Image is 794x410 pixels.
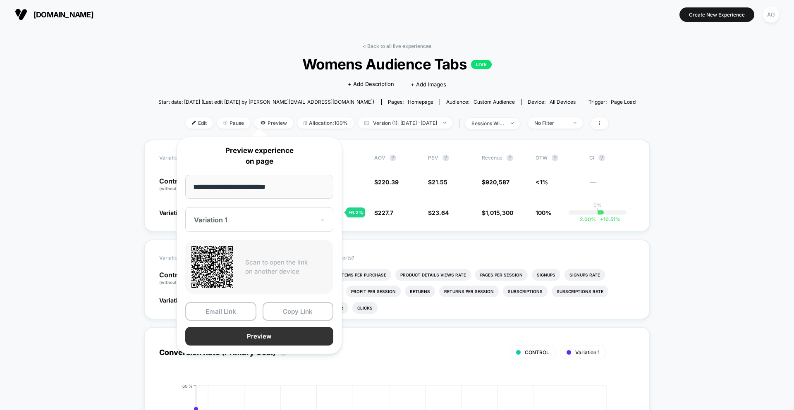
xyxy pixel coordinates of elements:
span: Allocation: 100% [297,117,354,129]
span: 2.00 % [580,216,596,222]
span: Variation 1 [159,297,189,304]
li: Returns Per Session [439,286,499,297]
li: Items Per Purchase [335,269,391,281]
span: (without changes) [159,280,196,285]
img: end [443,122,446,124]
p: Control [159,178,205,192]
span: 1,015,300 [485,209,513,216]
span: AOV [374,155,385,161]
span: $ [428,209,449,216]
span: $ [374,179,399,186]
img: end [223,121,227,125]
span: Custom Audience [474,99,515,105]
span: --- [589,180,635,192]
span: <1% [536,179,548,186]
span: $ [482,209,513,216]
span: 21.55 [432,179,447,186]
span: Version (1): [DATE] - [DATE] [358,117,452,129]
div: AG [763,7,779,23]
span: Womens Audience Tabs [182,55,612,73]
div: Audience: [446,99,515,105]
li: Signups Rate [564,269,605,281]
span: CI [589,155,635,161]
span: | [457,117,465,129]
button: [DOMAIN_NAME] [12,8,96,21]
span: 10.51 % [596,216,620,222]
p: Scan to open the link on another device [245,258,327,277]
li: Clicks [352,302,378,314]
span: + Add Images [411,81,446,88]
span: 100% [536,209,551,216]
span: Page Load [611,99,636,105]
div: Trigger: [588,99,636,105]
img: end [574,122,576,124]
span: $ [428,179,447,186]
span: [DOMAIN_NAME] [33,10,93,19]
li: Subscriptions [503,286,548,297]
button: ? [390,155,396,161]
button: ? [598,155,605,161]
span: Variation [159,255,205,261]
li: Profit Per Session [346,286,401,297]
button: ? [552,155,558,161]
span: Preview [254,117,293,129]
div: No Filter [534,120,567,126]
span: Start date: [DATE] (Last edit [DATE] by [PERSON_NAME][EMAIL_ADDRESS][DOMAIN_NAME]) [158,99,374,105]
span: Revenue [482,155,502,161]
span: 23.64 [432,209,449,216]
p: Control [159,272,211,286]
button: Preview [185,327,333,346]
tspan: 60 % [182,383,193,388]
span: Device: [521,99,582,105]
img: end [511,122,514,124]
span: $ [374,209,393,216]
li: Product Details Views Rate [395,269,471,281]
button: ? [507,155,513,161]
span: 227.7 [378,209,393,216]
li: Signups [532,269,560,281]
span: + [600,216,603,222]
div: + 6.2 % [346,207,365,217]
button: Create New Experience [679,7,754,22]
span: + Add Description [348,80,394,88]
button: Copy Link [263,302,334,321]
button: AG [761,6,782,23]
p: LIVE [471,60,492,69]
span: PSV [428,155,438,161]
span: Variation 1 [575,349,600,355]
button: Email Link [185,302,256,321]
p: Would like to see more reports? [280,255,635,261]
span: homepage [408,99,433,105]
div: sessions with impression [471,120,505,126]
span: OTW [536,155,581,161]
span: (without changes) [159,186,196,191]
div: Pages: [388,99,433,105]
span: $ [482,179,509,186]
span: CONTROL [525,349,549,355]
img: rebalance [304,121,307,125]
li: Subscriptions Rate [552,286,608,297]
p: | [597,208,598,215]
span: 220.39 [378,179,399,186]
span: 920,587 [485,179,509,186]
button: ? [442,155,449,161]
span: Variation [159,155,205,161]
span: all devices [550,99,576,105]
span: Edit [186,117,213,129]
p: 0% [593,202,602,208]
p: Preview experience on page [185,145,333,167]
a: < Back to all live experiences [363,43,431,49]
li: Returns [405,286,435,297]
span: Variation 1 [159,209,189,216]
img: edit [192,121,196,125]
img: calendar [364,121,369,125]
span: Pause [217,117,250,129]
li: Pages Per Session [475,269,528,281]
img: Visually logo [15,8,27,21]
